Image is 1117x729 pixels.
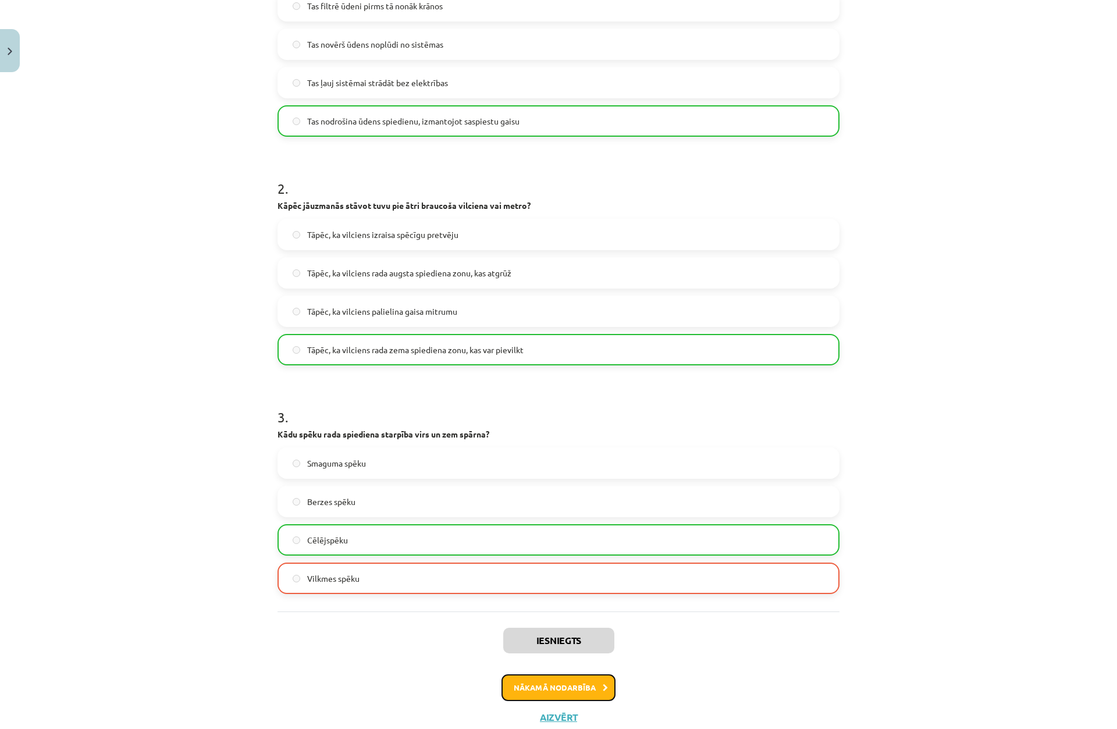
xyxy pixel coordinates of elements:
[293,498,300,506] input: Berzes spēku
[503,628,614,653] button: Iesniegts
[293,118,300,125] input: Tas nodrošina ūdens spiedienu, izmantojot saspiestu gaisu
[307,457,366,470] span: Smaguma spēku
[293,575,300,582] input: Vilkmes spēku
[307,77,448,89] span: Tas ļauj sistēmai strādāt bez elektrības
[293,269,300,277] input: Tāpēc, ka vilciens rada augsta spiediena zonu, kas atgrūž
[307,534,348,546] span: Cēlējspēku
[278,429,489,439] strong: Kādu spēku rada spiediena starpība virs un zem spārna?
[307,229,458,241] span: Tāpēc, ka vilciens izraisa spēcīgu pretvēju
[293,460,300,467] input: Smaguma spēku
[501,674,616,701] button: Nākamā nodarbība
[307,115,520,127] span: Tas nodrošina ūdens spiedienu, izmantojot saspiestu gaisu
[293,79,300,87] input: Tas ļauj sistēmai strādāt bez elektrības
[307,38,443,51] span: Tas novērš ūdens noplūdi no sistēmas
[307,344,524,356] span: Tāpēc, ka vilciens rada zema spiediena zonu, kas var pievilkt
[307,572,360,585] span: Vilkmes spēku
[8,48,12,55] img: icon-close-lesson-0947bae3869378f0d4975bcd49f059093ad1ed9edebbc8119c70593378902aed.svg
[307,496,355,508] span: Berzes spēku
[307,305,457,318] span: Tāpēc, ka vilciens palielina gaisa mitrumu
[536,712,581,723] button: Aizvērt
[293,2,300,10] input: Tas filtrē ūdeni pirms tā nonāk krānos
[278,389,839,425] h1: 3 .
[293,41,300,48] input: Tas novērš ūdens noplūdi no sistēmas
[293,308,300,315] input: Tāpēc, ka vilciens palielina gaisa mitrumu
[278,200,531,211] strong: Kāpēc jāuzmanās stāvot tuvu pie ātri braucoša vilciena vai metro?
[293,536,300,544] input: Cēlējspēku
[307,267,511,279] span: Tāpēc, ka vilciens rada augsta spiediena zonu, kas atgrūž
[293,346,300,354] input: Tāpēc, ka vilciens rada zema spiediena zonu, kas var pievilkt
[293,231,300,239] input: Tāpēc, ka vilciens izraisa spēcīgu pretvēju
[278,160,839,196] h1: 2 .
